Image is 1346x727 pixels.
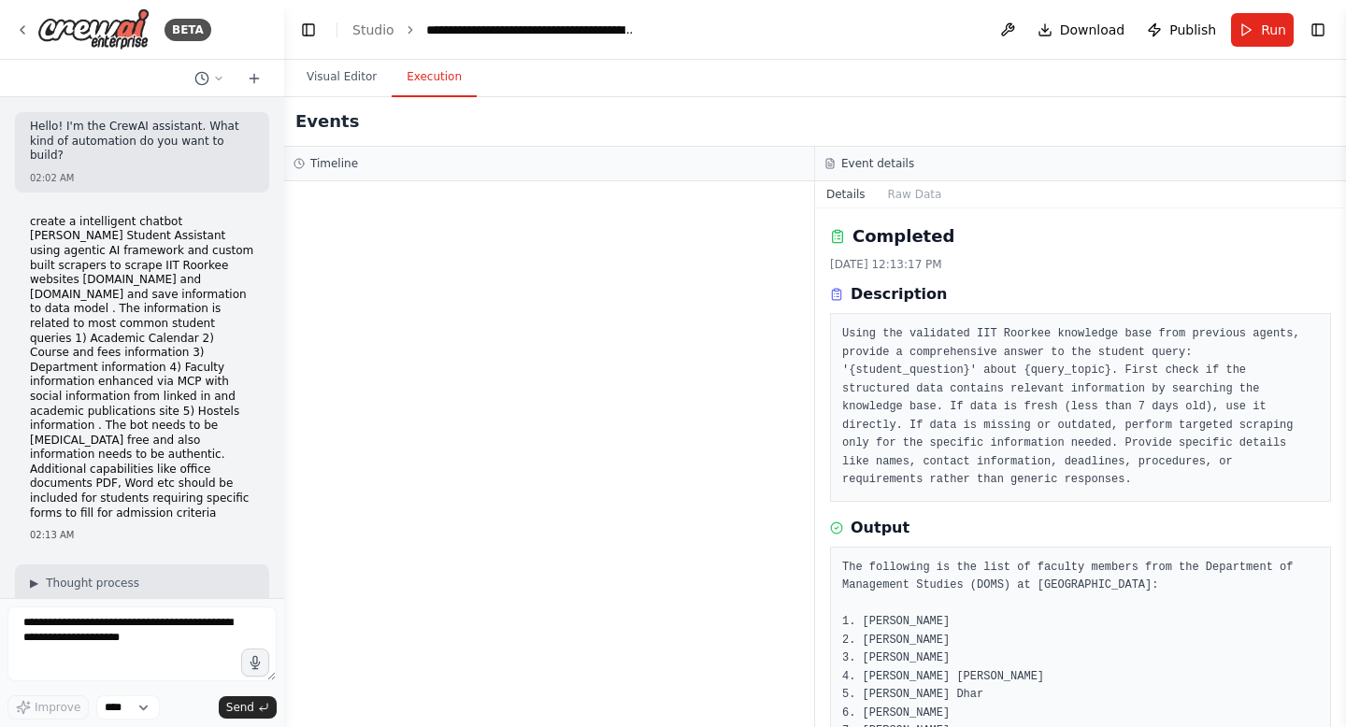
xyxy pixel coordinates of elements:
button: Details [815,181,877,207]
button: Show right sidebar [1305,17,1331,43]
h3: Output [851,517,909,539]
p: Hello! I'm the CrewAI assistant. What kind of automation do you want to build? [30,120,254,164]
h2: Completed [852,223,954,249]
span: Run [1261,21,1286,39]
button: Send [219,696,277,719]
h3: Description [851,283,947,306]
pre: Using the validated IIT Roorkee knowledge base from previous agents, provide a comprehensive answ... [842,325,1319,490]
h3: Timeline [310,156,358,171]
div: BETA [165,19,211,41]
img: Logo [37,8,150,50]
button: Hide left sidebar [295,17,322,43]
div: 02:02 AM [30,171,254,185]
span: Thought process [46,576,139,591]
span: Download [1060,21,1125,39]
button: Click to speak your automation idea [241,649,269,677]
button: Publish [1139,13,1224,47]
button: Switch to previous chat [187,67,232,90]
button: Start a new chat [239,67,269,90]
p: create a intelligent chatbot [PERSON_NAME] Student Assistant using agentic AI framework and custo... [30,215,254,520]
span: Publish [1169,21,1216,39]
span: ▶ [30,576,38,591]
button: Run [1231,13,1294,47]
div: 02:13 AM [30,528,254,542]
button: Improve [7,695,89,720]
button: Raw Data [877,181,953,207]
span: Send [226,700,254,715]
button: Visual Editor [292,58,392,97]
button: ▶Thought process [30,576,139,591]
button: Download [1030,13,1133,47]
h2: Events [295,108,359,135]
button: Execution [392,58,477,97]
span: Improve [35,700,80,715]
nav: breadcrumb [352,21,637,39]
a: Studio [352,22,394,37]
h3: Event details [841,156,914,171]
div: [DATE] 12:13:17 PM [830,257,1331,272]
